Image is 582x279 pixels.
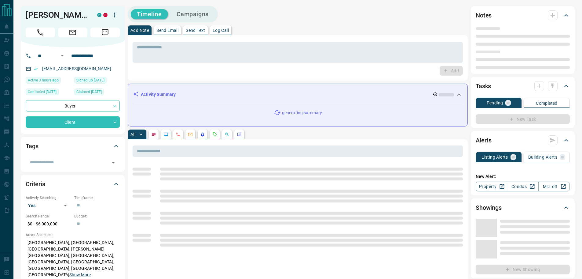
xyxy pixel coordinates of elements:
div: Showings [476,200,570,215]
p: New Alert: [476,173,570,180]
div: Client [26,116,120,128]
p: Listing Alerts [481,155,508,159]
h2: Alerts [476,135,492,145]
p: Add Note [130,28,149,32]
div: property.ca [103,13,108,17]
button: Open [109,158,118,167]
svg: Opportunities [225,132,229,137]
p: $0 - $6,000,000 [26,219,71,229]
p: Send Email [156,28,178,32]
div: Tue Oct 14 2025 [26,77,71,85]
div: Buyer [26,100,120,111]
div: Tasks [476,79,570,93]
svg: Notes [151,132,156,137]
div: Alerts [476,133,570,148]
h2: Showings [476,203,502,213]
svg: Agent Actions [237,132,242,137]
p: Completed [536,101,558,105]
span: Claimed [DATE] [76,89,102,95]
p: Send Text [186,28,205,32]
h2: Tasks [476,81,491,91]
div: Sat Nov 18 2023 [74,89,120,97]
h2: Notes [476,10,492,20]
span: Signed up [DATE] [76,77,104,83]
div: Sun Apr 13 2025 [26,89,71,97]
p: Search Range: [26,213,71,219]
svg: Listing Alerts [200,132,205,137]
h2: Criteria [26,179,46,189]
div: Criteria [26,177,120,191]
p: Log Call [213,28,229,32]
p: Building Alerts [528,155,557,159]
button: Open [59,52,66,59]
button: Timeline [131,9,168,19]
a: Property [476,182,507,191]
span: Email [58,28,87,37]
div: Activity Summary [133,89,463,100]
span: Call [26,28,55,37]
p: Activity Summary [141,91,176,98]
p: generating summary [282,110,322,116]
svg: Email Verified [34,67,38,71]
svg: Requests [212,132,217,137]
p: Areas Searched: [26,232,120,238]
p: Pending [487,101,503,105]
button: Show More [69,272,91,278]
div: condos.ca [97,13,101,17]
div: Yes [26,201,71,210]
button: Campaigns [170,9,215,19]
p: All [130,132,135,137]
h2: Tags [26,141,38,151]
div: Tags [26,139,120,153]
p: Actively Searching: [26,195,71,201]
div: Sat Nov 18 2023 [74,77,120,85]
svg: Emails [188,132,193,137]
h1: [PERSON_NAME] [26,10,88,20]
svg: Lead Browsing Activity [163,132,168,137]
a: Condos [507,182,538,191]
p: Timeframe: [74,195,120,201]
svg: Calls [176,132,181,137]
a: [EMAIL_ADDRESS][DOMAIN_NAME] [42,66,111,71]
p: Budget: [74,213,120,219]
a: Mr.Loft [538,182,570,191]
span: Active 3 hours ago [28,77,59,83]
span: Message [90,28,120,37]
div: Notes [476,8,570,23]
span: Contacted [DATE] [28,89,57,95]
